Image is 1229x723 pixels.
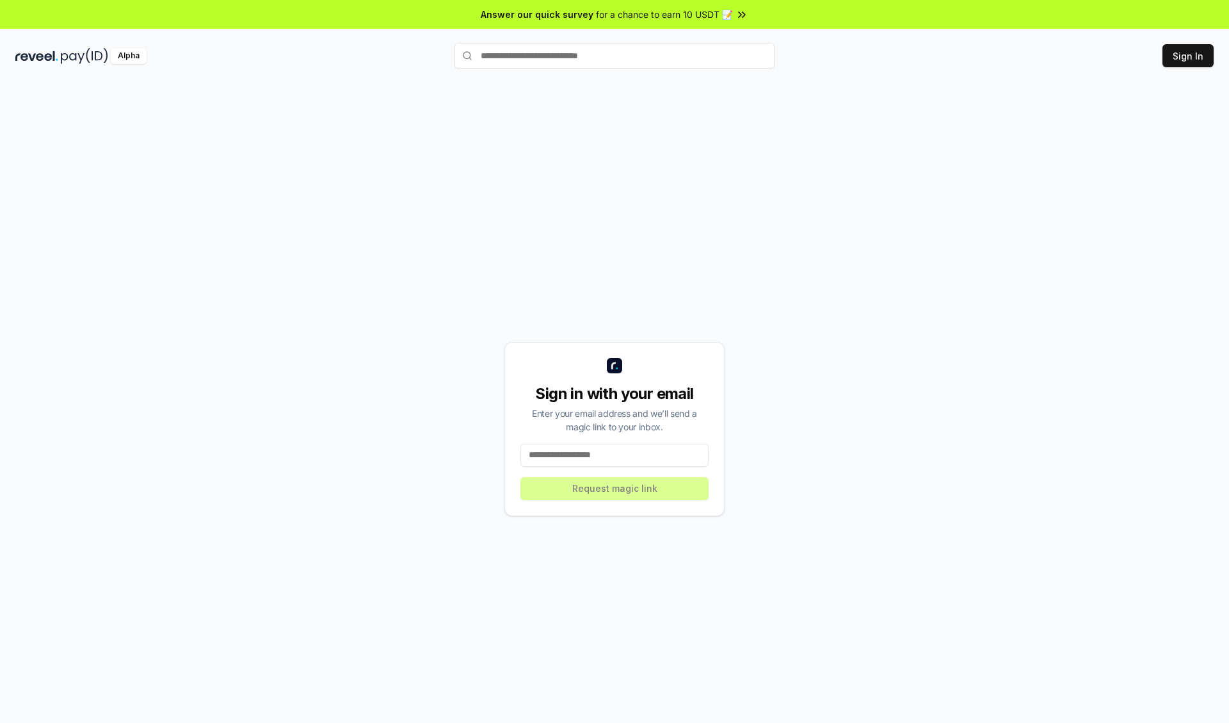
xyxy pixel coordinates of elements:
div: Alpha [111,48,147,64]
button: Sign In [1162,44,1214,67]
span: Answer our quick survey [481,8,593,21]
div: Enter your email address and we’ll send a magic link to your inbox. [520,407,709,434]
img: logo_small [607,358,622,373]
img: pay_id [61,48,108,64]
span: for a chance to earn 10 USDT 📝 [596,8,733,21]
img: reveel_dark [15,48,58,64]
div: Sign in with your email [520,384,709,404]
